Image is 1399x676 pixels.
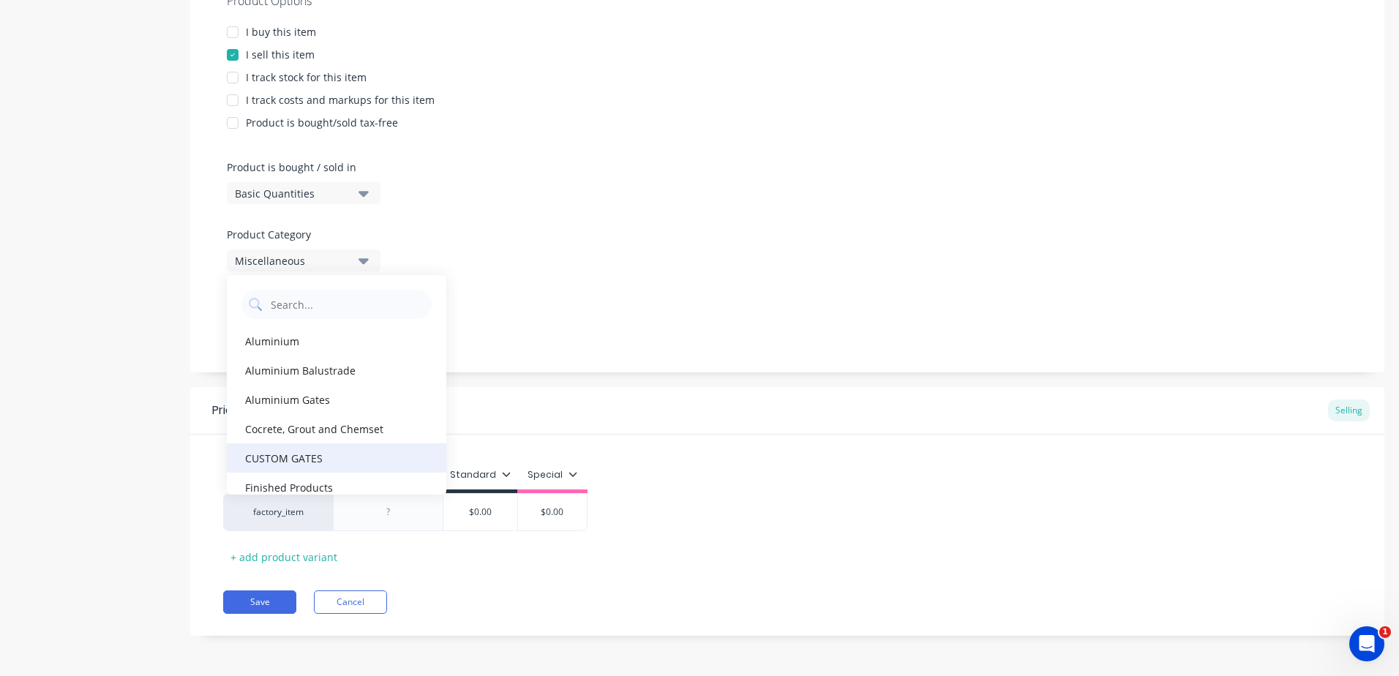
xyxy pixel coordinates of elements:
div: I track costs and markups for this item [246,92,435,108]
div: + add product variant [223,546,345,568]
div: Miscellaneous [235,253,352,268]
span: 1 [1379,626,1391,638]
iframe: Intercom live chat [1349,626,1384,661]
label: Product Category [227,227,373,242]
div: Xero Item # [223,460,333,489]
button: Save [223,590,296,614]
input: Search... [269,290,424,319]
div: Product is bought/sold tax-free [246,115,398,130]
div: I buy this item [246,24,316,40]
div: Aluminium [227,326,446,356]
div: factory_item$0.00$0.00 [223,493,588,531]
div: Special [528,468,577,481]
div: Selling [1328,399,1370,421]
div: $0.00 [516,494,589,530]
div: Pricing [212,402,250,419]
div: Basic Quantities [235,186,352,201]
div: Finished Products [227,473,446,502]
div: Aluminium Balustrade [227,356,446,385]
div: I sell this item [246,47,315,62]
button: Cancel [314,590,387,614]
div: Standard [450,468,511,481]
div: I track stock for this item [246,70,367,85]
div: Cocrete, Grout and Chemset [227,414,446,443]
div: CUSTOM GATES [227,443,446,473]
button: Miscellaneous [227,249,380,271]
div: factory_item [238,506,318,519]
div: Aluminium Gates [227,385,446,414]
div: $0.00 [443,494,517,530]
label: Product is bought / sold in [227,159,373,175]
button: Basic Quantities [227,182,380,204]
